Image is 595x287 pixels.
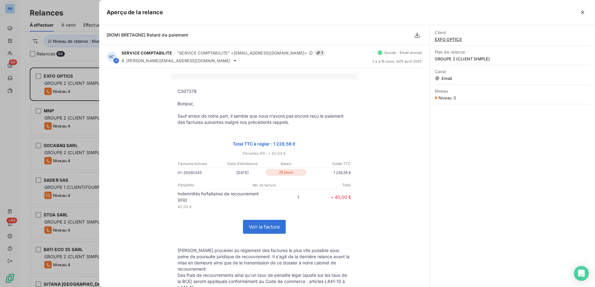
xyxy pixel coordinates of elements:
p: 1 [264,194,299,200]
span: Email [435,76,590,81]
p: 40,00 € [178,203,264,210]
span: Niveau 3 [439,95,456,100]
p: Pénalités [178,182,235,188]
p: [DATE] [221,169,264,176]
span: Succès - Email envoyé [384,51,422,54]
p: Sauf erreur de notre part, il semble que nous n’avons pas encore reçu le paiement des factures su... [178,113,351,125]
span: [PERSON_NAME][EMAIL_ADDRESS][DOMAIN_NAME] [126,58,231,63]
p: Solde TTC [308,161,351,167]
p: Factures échues [178,161,221,167]
p: [PERSON_NAME] procéder au réglement des factures le plus vite possible sous peine de poursuite ju... [178,247,351,272]
span: il y a 15 jours , le 25 août 2025 [372,59,422,63]
span: GROUPE 2 (CLIENT SIMPLE) [435,56,590,61]
span: "SERVICE COMPTABILITE" <[EMAIL_ADDRESS][DOMAIN_NAME]> [177,50,307,55]
p: 01-25060245 [178,169,221,176]
span: À [121,58,124,63]
p: + 40,00 € [299,194,351,200]
span: Niveau [435,89,590,93]
span: Plan de relance [435,50,590,54]
a: Voir la facture [243,220,285,233]
span: [ROMI BRETAGNE] Retard de paiement [107,32,188,37]
span: SERVICE COMPTABILITE [121,50,172,55]
span: - [174,51,175,55]
p: Nbr de facture [236,182,293,188]
p: Pénalités IFR : + 40,00 € [171,150,357,157]
p: Indemnités forfaitaires de recouvrement (IFR) [178,190,264,203]
span: Client [435,30,590,35]
p: C307376 [178,88,351,94]
span: EXFO OPTICS [435,37,590,42]
div: SC [107,52,117,62]
p: Bonjour, [178,101,351,107]
p: Retard [265,161,307,167]
span: 1 [315,50,325,56]
div: Open Intercom Messenger [574,266,589,281]
p: 1 228,56 € [308,169,351,176]
p: Date d'échéance [221,161,264,167]
h5: Aperçu de la relance [107,8,163,17]
span: Canal [435,69,590,74]
p: Total TTC à régler : 1 228,56 € [178,140,351,147]
p: 25 jours [266,169,306,176]
p: Total [293,182,351,188]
